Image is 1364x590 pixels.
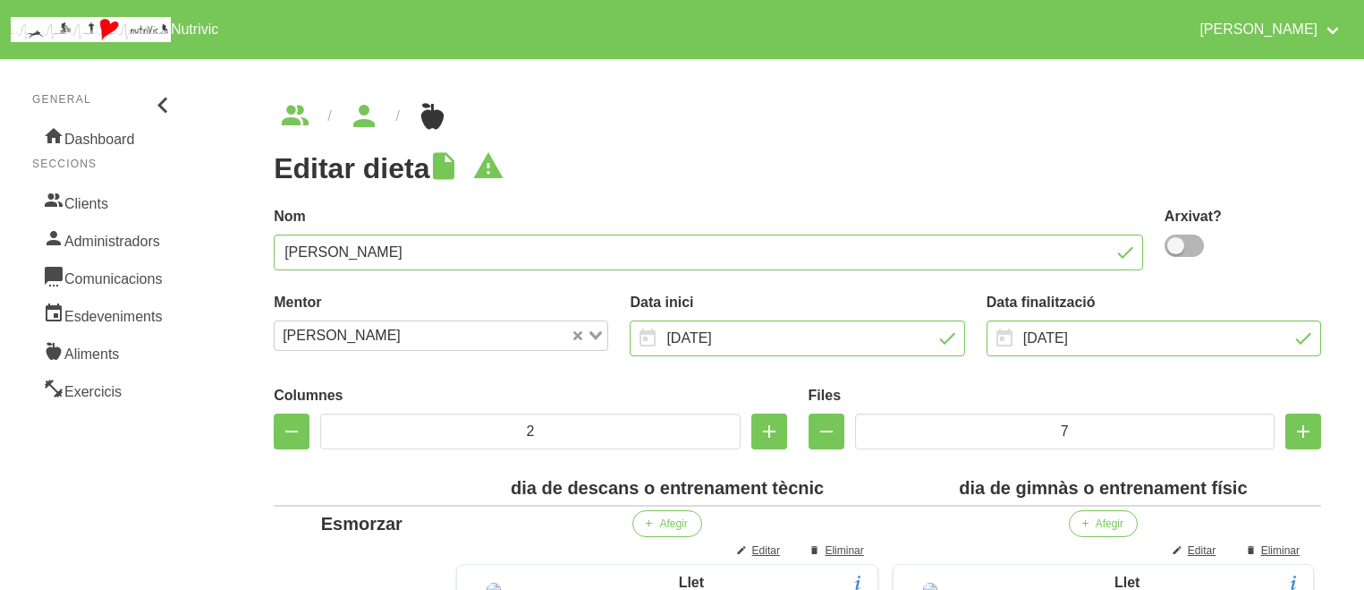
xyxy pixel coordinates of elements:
a: Exercicis [32,371,177,408]
div: Esmorzar [281,510,442,537]
button: Afegir [1069,510,1138,537]
span: Afegir [1096,516,1123,532]
a: Administradors [32,220,177,258]
label: Data inici [630,292,964,313]
p: General [32,91,177,107]
button: Clear Selected [573,329,582,343]
a: Esdeveniments [32,295,177,333]
nav: breadcrumbs [274,102,1321,131]
img: company_logo [11,17,171,42]
label: Columnes [274,385,786,406]
button: Eliminar [1234,537,1314,564]
p: Seccions [32,156,177,172]
label: Data finalització [987,292,1321,313]
label: Mentor [274,292,608,313]
span: Editar [752,543,780,559]
input: Search for option [407,325,570,346]
label: Nom [274,206,1143,227]
button: Afegir [632,510,701,537]
a: [PERSON_NAME] [1189,7,1353,52]
span: Eliminar [825,543,863,559]
div: dia de gimnàs o entrenament físic [893,475,1314,501]
span: Eliminar [1261,543,1300,559]
a: Dashboard [32,118,177,156]
span: Editar [1188,543,1216,559]
h1: Editar dieta [274,152,1321,184]
label: Arxivat? [1165,206,1321,227]
button: Eliminar [798,537,877,564]
div: dia de descans o entrenament tècnic [456,475,877,501]
a: Clients [32,183,177,220]
span: Llet [1114,575,1139,590]
button: Editar [725,537,794,564]
div: Search for option [274,321,608,351]
a: Aliments [32,333,177,371]
span: [PERSON_NAME] [278,325,405,346]
span: Llet [679,575,704,590]
button: Editar [1161,537,1230,564]
label: Files [809,385,1321,406]
span: Afegir [659,516,687,532]
a: Comunicacions [32,258,177,295]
